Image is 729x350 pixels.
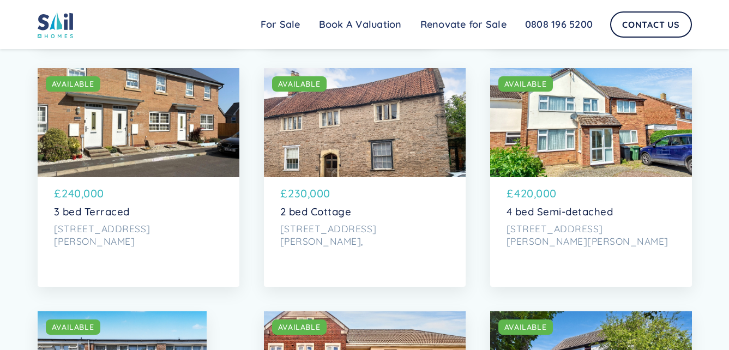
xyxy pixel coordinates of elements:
[38,11,74,38] img: sail home logo colored
[52,79,94,89] div: AVAILABLE
[278,79,321,89] div: AVAILABLE
[411,14,516,35] a: Renovate for Sale
[310,14,411,35] a: Book A Valuation
[38,68,239,287] a: AVAILABLE£240,0003 bed Terraced[STREET_ADDRESS][PERSON_NAME]
[54,206,223,218] p: 3 bed Terraced
[280,206,449,218] p: 2 bed Cottage
[507,185,514,202] p: £
[504,79,547,89] div: AVAILABLE
[280,223,449,248] p: [STREET_ADDRESS][PERSON_NAME],
[504,322,547,333] div: AVAILABLE
[507,206,676,218] p: 4 bed Semi-detached
[62,185,104,202] p: 240,000
[278,322,321,333] div: AVAILABLE
[251,14,310,35] a: For Sale
[507,223,676,248] p: [STREET_ADDRESS][PERSON_NAME][PERSON_NAME]
[514,185,557,202] p: 420,000
[280,185,287,202] p: £
[52,322,94,333] div: AVAILABLE
[288,185,330,202] p: 230,000
[490,68,692,287] a: AVAILABLE£420,0004 bed Semi-detached[STREET_ADDRESS][PERSON_NAME][PERSON_NAME]
[516,14,602,35] a: 0808 196 5200
[264,68,466,287] a: AVAILABLE£230,0002 bed Cottage[STREET_ADDRESS][PERSON_NAME],
[610,11,692,38] a: Contact Us
[54,223,223,248] p: [STREET_ADDRESS][PERSON_NAME]
[54,185,61,202] p: £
